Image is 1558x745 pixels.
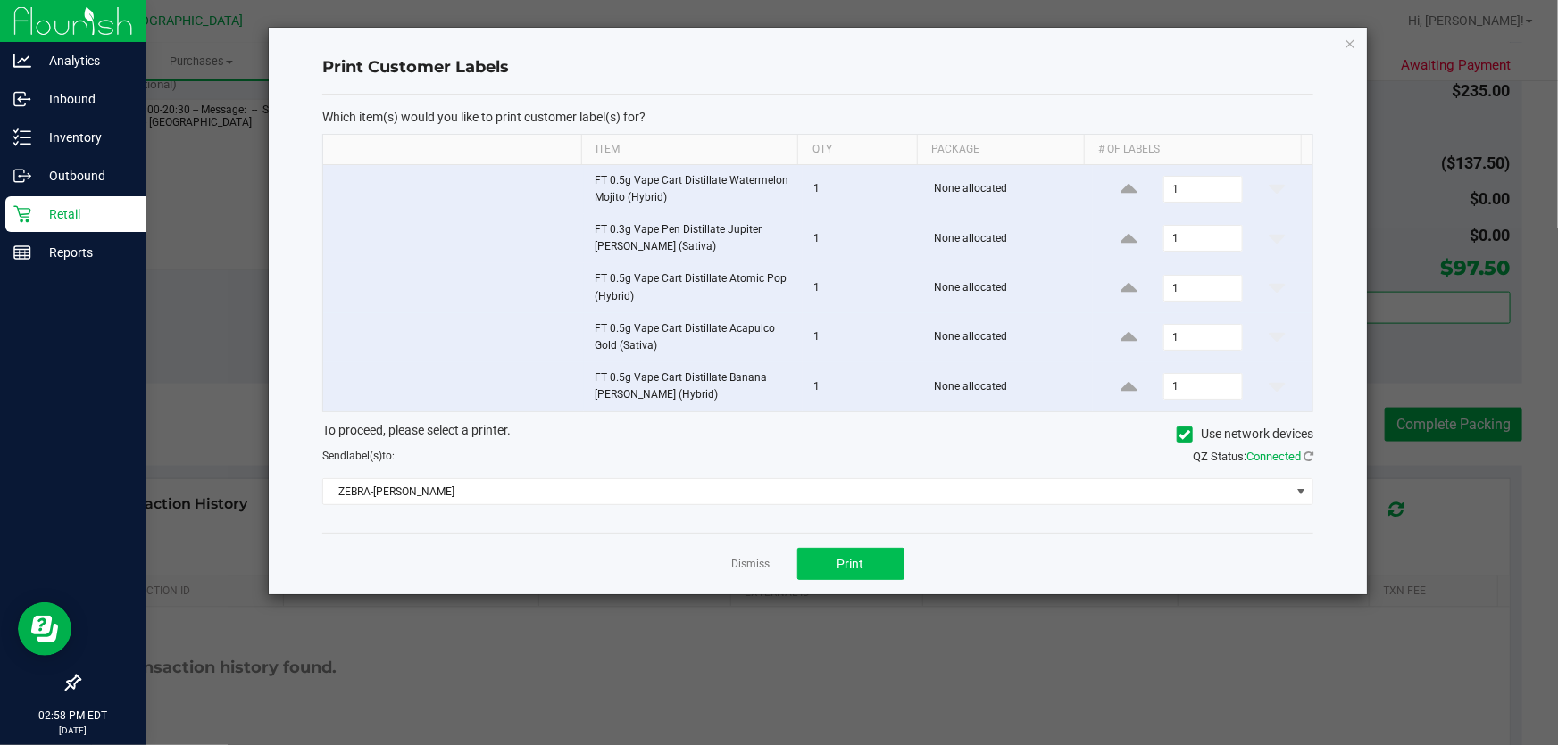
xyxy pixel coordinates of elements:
[584,362,804,410] td: FT 0.5g Vape Cart Distillate Banana [PERSON_NAME] (Hybrid)
[581,135,798,165] th: Item
[803,362,923,410] td: 1
[8,708,138,724] p: 02:58 PM EDT
[584,263,804,312] td: FT 0.5g Vape Cart Distillate Atomic Pop (Hybrid)
[13,52,31,70] inline-svg: Analytics
[31,165,138,186] p: Outbound
[584,313,804,362] td: FT 0.5g Vape Cart Distillate Acapulco Gold (Sativa)
[584,214,804,263] td: FT 0.3g Vape Pen Distillate Jupiter [PERSON_NAME] (Sativa)
[923,165,1093,214] td: None allocated
[13,244,31,261] inline-svg: Reports
[837,557,864,571] span: Print
[31,88,138,110] p: Inbound
[13,90,31,108] inline-svg: Inbound
[732,557,771,572] a: Dismiss
[803,165,923,214] td: 1
[584,165,804,214] td: FT 0.5g Vape Cart Distillate Watermelon Mojito (Hybrid)
[923,214,1093,263] td: None allocated
[18,602,71,656] iframe: Resource center
[309,421,1327,448] div: To proceed, please select a printer.
[1177,425,1313,443] label: Use network devices
[1084,135,1301,165] th: # of labels
[31,127,138,148] p: Inventory
[803,313,923,362] td: 1
[31,50,138,71] p: Analytics
[923,313,1093,362] td: None allocated
[13,167,31,185] inline-svg: Outbound
[1193,450,1313,463] span: QZ Status:
[797,548,904,580] button: Print
[923,263,1093,312] td: None allocated
[8,724,138,737] p: [DATE]
[31,203,138,225] p: Retail
[797,135,916,165] th: Qty
[323,479,1290,504] span: ZEBRA-[PERSON_NAME]
[322,109,1313,125] p: Which item(s) would you like to print customer label(s) for?
[923,362,1093,410] td: None allocated
[31,242,138,263] p: Reports
[346,450,382,462] span: label(s)
[13,128,31,146] inline-svg: Inventory
[322,450,395,462] span: Send to:
[13,205,31,223] inline-svg: Retail
[803,263,923,312] td: 1
[322,56,1313,79] h4: Print Customer Labels
[803,214,923,263] td: 1
[917,135,1085,165] th: Package
[1246,450,1301,463] span: Connected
